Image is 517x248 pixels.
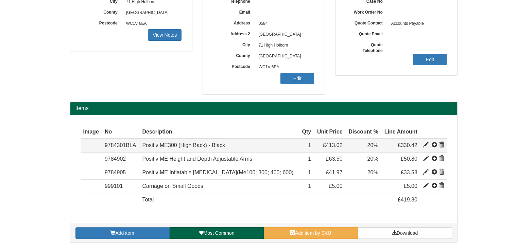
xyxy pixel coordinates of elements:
[358,227,452,239] a: Download
[308,156,311,162] span: 1
[255,51,314,62] span: [GEOGRAPHIC_DATA]
[367,156,378,162] span: 20%
[413,54,447,65] a: Edit
[323,142,343,148] span: £413.02
[213,51,255,59] label: County
[115,230,134,236] span: Add item
[255,29,314,40] span: [GEOGRAPHIC_DATA]
[213,29,255,37] label: Address 2
[213,40,255,48] label: City
[299,125,314,139] th: Qty
[142,183,203,189] span: Carriage on Small Goods
[397,230,418,236] span: Download
[326,170,343,175] span: £41.97
[142,142,225,148] span: Positiv ME300 (High Back) - Black
[401,170,417,175] span: £33.58
[102,125,140,139] th: No
[346,40,388,54] label: Quote Telephone
[280,73,314,84] a: Edit
[102,180,140,193] td: 999101
[346,29,388,37] label: Quote Email
[388,18,447,29] span: Accounts Payable
[401,156,417,162] span: £50.80
[381,125,420,139] th: Line Amount
[326,156,343,162] span: £63.50
[367,170,378,175] span: 20%
[398,197,417,202] span: £419.80
[346,7,388,15] label: Work Order No
[123,18,182,29] span: WC1V 6EA
[404,183,417,189] span: £5.00
[148,29,182,41] a: View Notes
[142,156,252,162] span: Positiv ME Height and Depth Adjustable Arms
[123,7,182,18] span: [GEOGRAPHIC_DATA]
[367,142,378,148] span: 20%
[81,7,123,15] label: County
[81,125,102,139] th: Image
[346,18,388,26] label: Quote Contact
[255,62,314,73] span: WC1V 6EA
[255,18,314,29] span: 0584
[139,193,299,206] td: Total
[314,125,345,139] th: Unit Price
[102,139,140,152] td: 9784301BLA
[139,125,299,139] th: Description
[398,142,417,148] span: £330.42
[329,183,342,189] span: £5.00
[102,166,140,180] td: 9784905
[213,62,255,70] label: Postcode
[308,170,311,175] span: 1
[308,183,311,189] span: 1
[213,18,255,26] label: Address
[295,230,331,236] span: Add item by SKU
[75,105,452,111] h2: Items
[255,40,314,51] span: 71 High Holborn
[81,18,123,26] label: Postcode
[102,153,140,166] td: 9784902
[345,125,381,139] th: Discount %
[142,170,293,175] span: Positiv ME Inflatable [MEDICAL_DATA](Me100; 300; 400; 600)
[203,230,234,236] span: Most Common
[308,142,311,148] span: 1
[213,7,255,15] label: Email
